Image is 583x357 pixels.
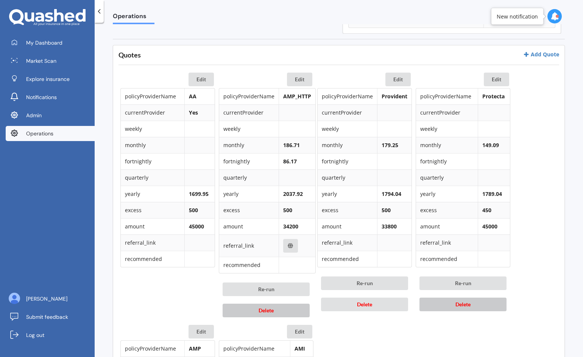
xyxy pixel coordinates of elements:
td: weekly [121,121,184,137]
a: Explore insurance [6,71,95,87]
td: policyProviderName [416,88,478,104]
span: Notifications [26,93,57,101]
button: Delete [419,298,507,311]
a: [PERSON_NAME] [6,291,95,306]
td: policyProviderName [121,88,184,104]
b: 45000 [189,223,204,230]
button: Edit [484,73,509,86]
td: policyProviderName [121,341,184,357]
button: Edit [385,73,411,86]
td: yearly [416,186,478,202]
b: 1789.04 [482,190,502,197]
td: amount [219,218,279,234]
td: currentProvider [416,104,478,121]
a: Admin [6,108,95,123]
button: Re-run [223,282,310,296]
b: 149.09 [482,141,499,149]
button: Delete [223,304,310,317]
td: policyProviderName [318,88,377,104]
td: amount [318,218,377,234]
b: AMP [189,345,201,352]
button: Delete [321,298,408,311]
img: ALV-UjU6YHOUIM1AGx_4vxbOkaOq-1eqc8a3URkVIJkc_iWYmQ98kTe7fc9QMVOBV43MoXmOPfWPN7JjnmUwLuIGKVePaQgPQ... [9,293,20,304]
td: weekly [416,121,478,137]
button: Edit [287,73,312,86]
b: 34200 [283,223,298,230]
b: 33800 [382,223,397,230]
td: yearly [121,186,184,202]
td: currentProvider [121,104,184,121]
td: policyProviderName [219,88,279,104]
td: quarterly [219,169,279,186]
span: Submit feedback [26,313,68,321]
td: weekly [318,121,377,137]
a: Log out [6,328,95,343]
button: Re-run [321,276,408,290]
td: yearly [318,186,377,202]
td: referral_link [318,234,377,251]
span: My Dashboard [26,39,62,47]
td: fortnightly [121,153,184,169]
td: quarterly [121,169,184,186]
td: excess [121,202,184,218]
button: Edit [189,325,214,338]
td: monthly [318,137,377,153]
a: My Dashboard [6,35,95,50]
b: 450 [482,206,491,214]
b: 1699.95 [189,190,209,197]
b: 500 [189,206,198,214]
td: fortnightly [416,153,478,169]
span: Operations [113,12,154,23]
button: Edit [287,325,312,338]
b: Yes [189,109,198,116]
td: currentProvider [219,104,279,121]
b: 179.25 [382,141,398,149]
a: Add Quote [523,51,559,58]
b: 86.17 [283,158,297,165]
td: weekly [219,121,279,137]
td: excess [318,202,377,218]
b: Provident [382,93,407,100]
b: 500 [283,206,292,214]
a: Operations [6,126,95,141]
td: recommended [121,251,184,267]
h3: Quotes [118,51,141,59]
b: 2037.92 [283,190,303,197]
td: referral_link [121,234,184,251]
b: AMI [295,345,305,352]
span: Log out [26,331,44,339]
td: fortnightly [219,153,279,169]
td: currentProvider [318,104,377,121]
td: referral_link [219,234,279,257]
a: Market Scan [6,53,95,68]
td: quarterly [416,169,478,186]
td: monthly [416,137,478,153]
td: monthly [219,137,279,153]
a: Notifications [6,90,95,105]
td: fortnightly [318,153,377,169]
span: Operations [26,130,53,137]
button: Re-run [419,276,507,290]
td: policyProviderName [219,341,290,357]
td: recommended [416,251,478,267]
b: 186.71 [283,141,300,149]
span: Admin [26,112,42,119]
div: New notification [497,12,538,20]
span: Delete [259,307,274,314]
span: Delete [357,301,372,307]
td: quarterly [318,169,377,186]
span: Explore insurance [26,75,70,83]
span: Delete [455,301,471,307]
td: yearly [219,186,279,202]
button: Edit [189,73,214,86]
span: Market Scan [26,57,56,65]
td: recommended [219,257,279,273]
b: 500 [382,206,391,214]
td: amount [416,218,478,234]
span: [PERSON_NAME] [26,295,67,303]
a: Submit feedback [6,309,95,324]
b: 1794.04 [382,190,401,197]
b: AA [189,93,196,100]
td: referral_link [416,234,478,251]
td: excess [416,202,478,218]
